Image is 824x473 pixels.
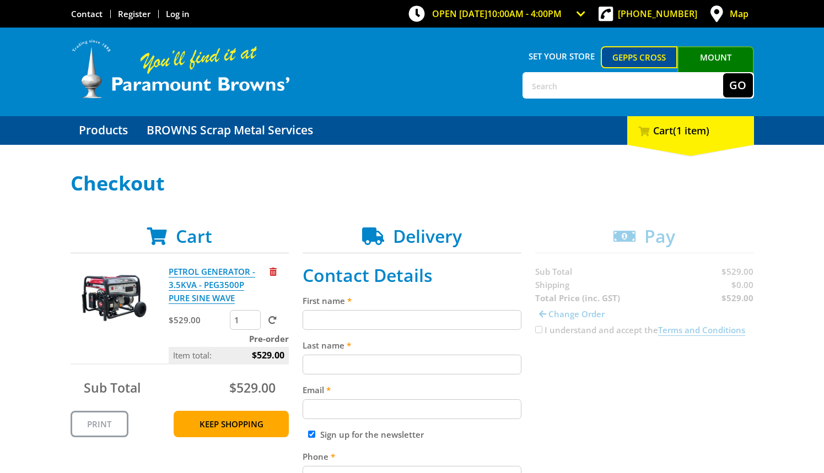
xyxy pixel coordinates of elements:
[677,46,754,88] a: Mount [PERSON_NAME]
[71,39,291,100] img: Paramount Browns'
[166,8,190,19] a: Log in
[229,379,276,396] span: $529.00
[393,224,462,248] span: Delivery
[118,8,150,19] a: Go to the registration page
[487,8,562,20] span: 10:00am - 4:00pm
[176,224,212,248] span: Cart
[303,355,521,374] input: Please enter your last name.
[432,8,562,20] span: OPEN [DATE]
[169,347,289,363] p: Item total:
[169,313,228,327] p: $529.00
[71,411,128,437] a: Print
[303,265,521,286] h2: Contact Details
[303,450,521,463] label: Phone
[303,294,521,307] label: First name
[252,347,284,363] span: $529.00
[723,73,753,97] button: Go
[71,8,103,19] a: Go to the Contact page
[303,339,521,352] label: Last name
[320,429,424,440] label: Sign up for the newsletter
[169,332,289,345] p: Pre-order
[303,399,521,419] input: Please enter your email address.
[138,116,321,145] a: Go to the BROWNS Scrap Metal Services page
[270,266,277,277] a: Remove from cart
[174,411,289,437] a: Keep Shopping
[81,265,147,331] img: PETROL GENERATOR - 3.5KVA - PEG3500P PURE SINE WAVE
[84,379,141,396] span: Sub Total
[523,46,601,66] span: Set your store
[601,46,677,68] a: Gepps Cross
[303,310,521,330] input: Please enter your first name.
[71,172,754,194] h1: Checkout
[169,266,255,304] a: PETROL GENERATOR - 3.5KVA - PEG3500P PURE SINE WAVE
[303,383,521,396] label: Email
[524,73,723,97] input: Search
[627,116,754,145] div: Cart
[71,116,136,145] a: Go to the Products page
[673,124,709,137] span: (1 item)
